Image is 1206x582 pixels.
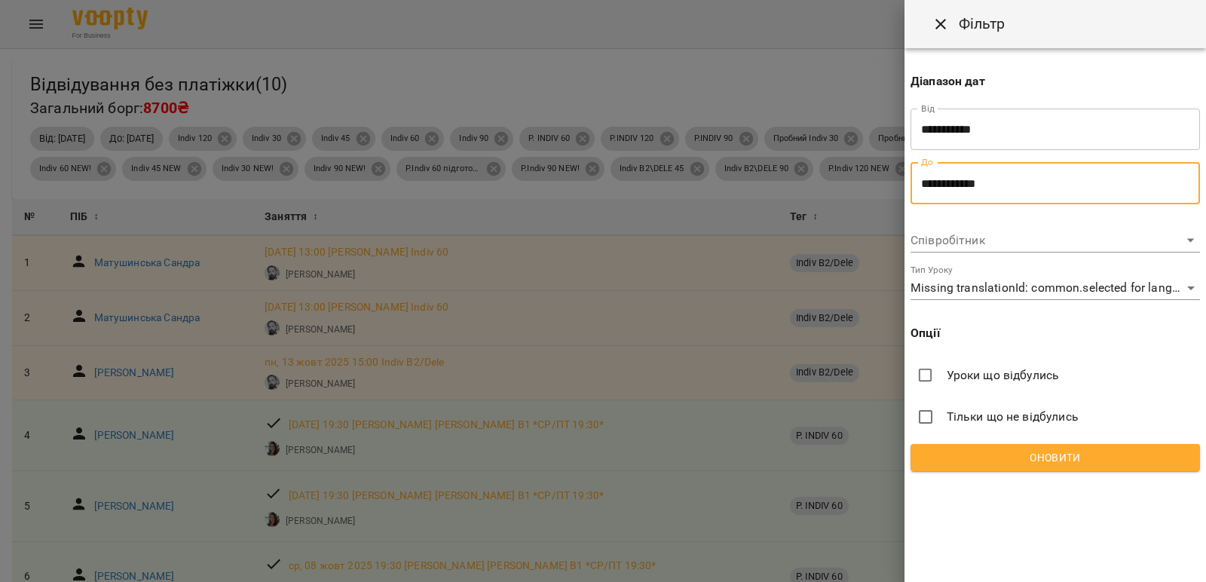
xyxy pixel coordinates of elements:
[959,12,1006,35] h6: Фільтр
[911,444,1200,471] button: Оновити
[911,72,1200,90] p: Діапазон дат
[947,408,1079,426] span: Тільки що не відбулись
[911,265,952,274] label: Тип Уроку
[923,6,959,42] button: Close
[947,366,1060,384] span: Уроки що відбулись
[911,277,1200,301] div: Missing translationId: common.selected for language: uk_UA: 23
[923,449,1188,467] span: Оновити
[911,324,1200,342] p: Опції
